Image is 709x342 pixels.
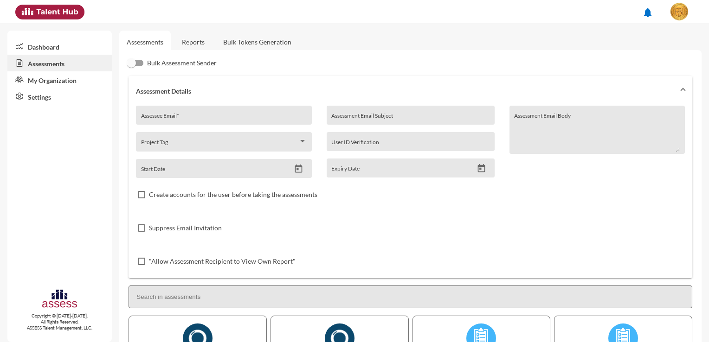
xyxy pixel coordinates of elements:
[136,87,674,95] mat-panel-title: Assessment Details
[7,88,112,105] a: Settings
[127,38,163,46] a: Assessments
[129,106,692,278] div: Assessment Details
[290,164,307,174] button: Open calendar
[7,71,112,88] a: My Organization
[7,38,112,55] a: Dashboard
[7,55,112,71] a: Assessments
[147,57,217,69] span: Bulk Assessment Sender
[149,256,296,267] span: "Allow Assessment Recipient to View Own Report"
[149,222,222,234] span: Suppress Email Invitation
[129,285,692,308] input: Search in assessments
[7,313,112,331] p: Copyright © [DATE]-[DATE]. All Rights Reserved. ASSESS Talent Management, LLC.
[216,31,299,53] a: Bulk Tokens Generation
[149,189,317,200] span: Create accounts for the user before taking the assessments
[174,31,212,53] a: Reports
[473,164,490,173] button: Open calendar
[642,7,653,18] mat-icon: notifications
[41,288,78,311] img: assesscompany-logo.png
[129,76,692,106] mat-expansion-panel-header: Assessment Details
